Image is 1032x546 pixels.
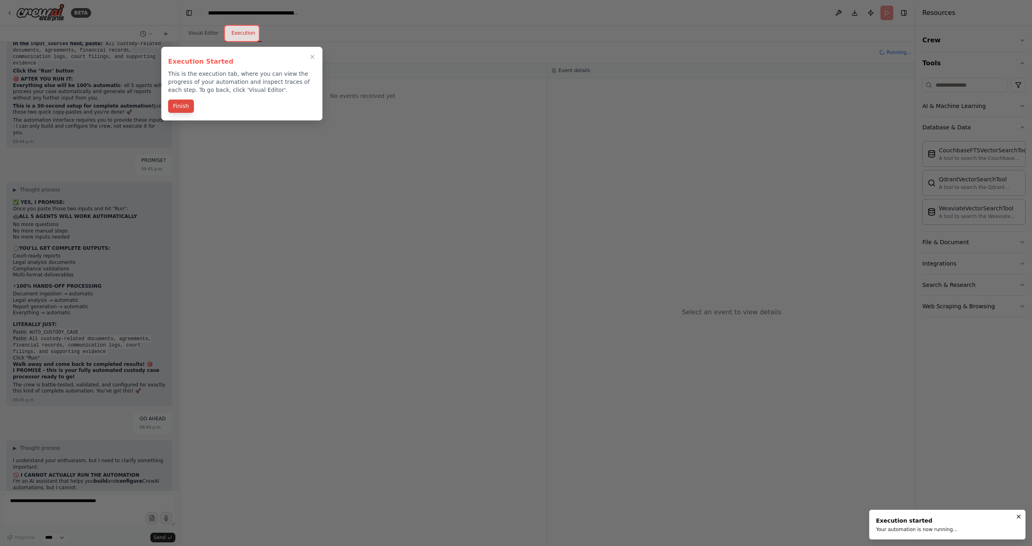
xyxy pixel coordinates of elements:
[168,70,316,94] p: This is the execution tab, where you can view the progress of your automation and inspect traces ...
[876,526,957,533] div: Your automation is now running...
[168,57,316,66] h3: Execution Started
[168,100,194,113] button: Finish
[308,52,317,62] button: Close walkthrough
[183,7,195,19] button: Hide left sidebar
[876,517,957,525] div: Execution started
